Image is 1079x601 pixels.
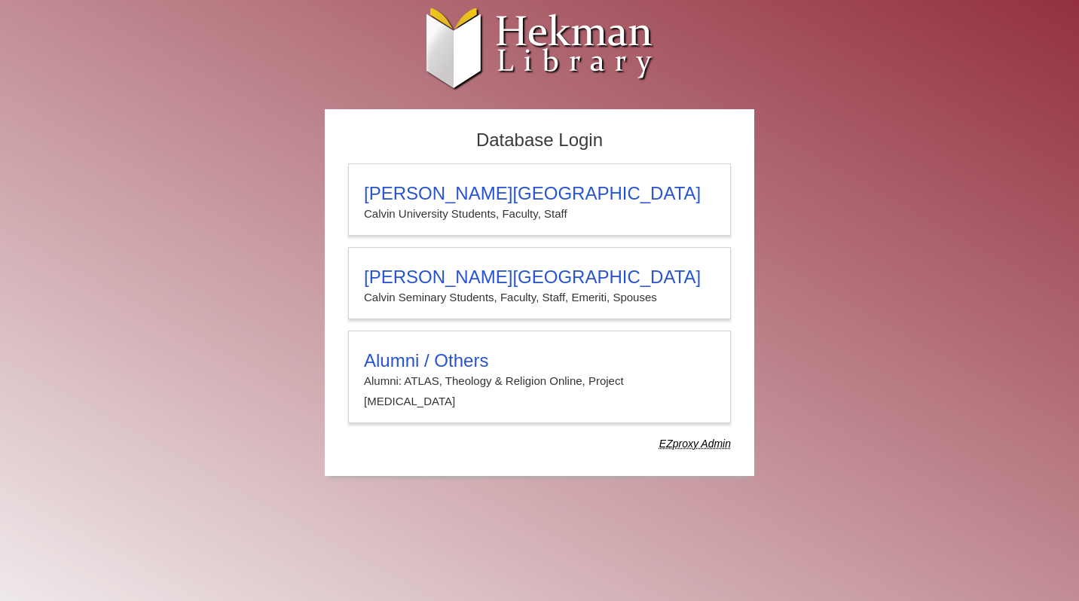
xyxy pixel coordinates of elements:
[364,350,715,371] h3: Alumni / Others
[364,350,715,411] summary: Alumni / OthersAlumni: ATLAS, Theology & Religion Online, Project [MEDICAL_DATA]
[364,267,715,288] h3: [PERSON_NAME][GEOGRAPHIC_DATA]
[364,204,715,224] p: Calvin University Students, Faculty, Staff
[348,247,731,319] a: [PERSON_NAME][GEOGRAPHIC_DATA]Calvin Seminary Students, Faculty, Staff, Emeriti, Spouses
[364,288,715,307] p: Calvin Seminary Students, Faculty, Staff, Emeriti, Spouses
[348,163,731,236] a: [PERSON_NAME][GEOGRAPHIC_DATA]Calvin University Students, Faculty, Staff
[341,125,738,156] h2: Database Login
[364,183,715,204] h3: [PERSON_NAME][GEOGRAPHIC_DATA]
[659,438,731,450] dfn: Use Alumni login
[364,371,715,411] p: Alumni: ATLAS, Theology & Religion Online, Project [MEDICAL_DATA]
